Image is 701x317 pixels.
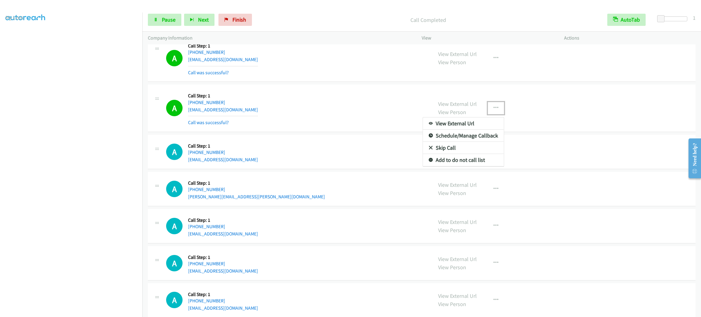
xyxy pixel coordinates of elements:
[5,14,24,21] a: My Lists
[166,292,183,308] div: The call is yet to be attempted
[423,117,504,130] a: View External Url
[423,142,504,154] a: Skip Call
[5,27,142,316] iframe: To enrich screen reader interactions, please activate Accessibility in Grammarly extension settings
[166,292,183,308] h1: A
[166,181,183,197] div: The call is yet to be attempted
[166,144,183,160] h1: A
[683,134,701,183] iframe: Resource Center
[166,218,183,234] div: The call is yet to be attempted
[423,154,504,166] a: Add to do not call list
[166,255,183,271] div: The call is yet to be attempted
[166,255,183,271] h1: A
[166,218,183,234] h1: A
[423,130,504,142] a: Schedule/Manage Callback
[166,181,183,197] h1: A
